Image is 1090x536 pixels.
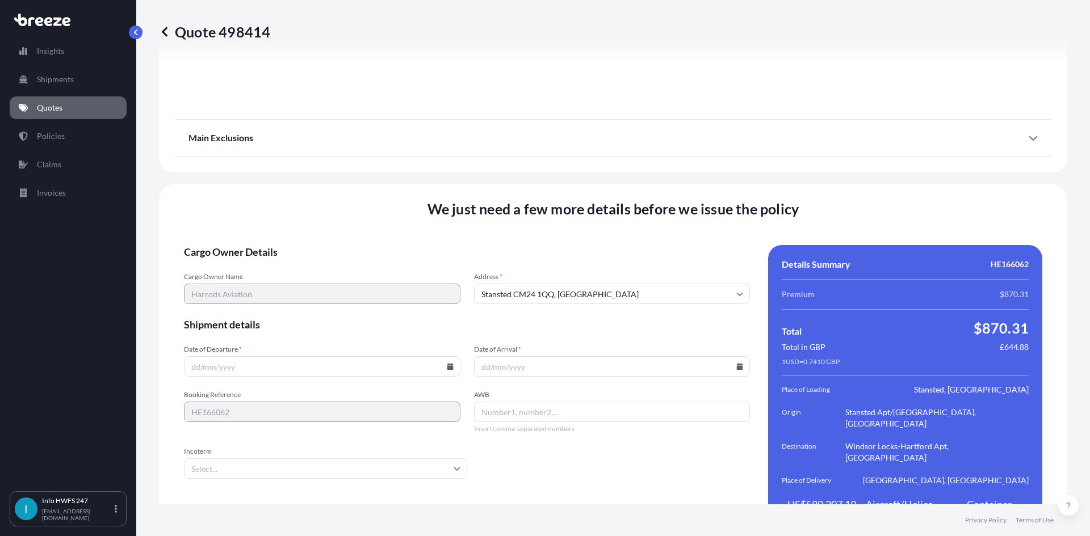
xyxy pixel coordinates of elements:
span: Booking Reference [184,390,460,399]
span: [GEOGRAPHIC_DATA], [GEOGRAPHIC_DATA] [863,475,1029,486]
p: Shipments [37,74,74,85]
p: Invoices [37,187,66,199]
span: Shipment details [184,318,750,331]
span: $870.31 [974,319,1029,337]
input: Number1, number2,... [474,402,751,422]
a: Invoices [10,182,127,204]
a: Shipments [10,68,127,91]
span: Premium [782,289,815,300]
input: Your internal reference [184,402,460,422]
div: Main Exclusions [188,124,1038,151]
a: Insights [10,40,127,62]
span: We just need a few more details before we issue the policy [427,200,799,218]
span: Total in GBP [782,341,825,353]
input: dd/mm/yyyy [184,356,460,377]
p: Claims [37,159,61,170]
a: Policies [10,125,127,147]
span: Place of Delivery [782,475,845,486]
span: Windsor Locks-Hartford Apt, [GEOGRAPHIC_DATA] [845,441,1029,463]
span: Stansted Apt/[GEOGRAPHIC_DATA], [GEOGRAPHIC_DATA] [845,407,1029,429]
a: Privacy Policy [965,516,1007,525]
span: Cargo Owner Name [184,272,460,281]
span: Details Summary [782,259,850,270]
p: Quote 498414 [159,23,270,41]
span: Insert comma-separated numbers [474,424,751,433]
a: Claims [10,153,127,176]
span: Destination [782,441,845,463]
span: HE166062 [991,259,1029,270]
span: $870.31 [1000,289,1029,300]
p: Insights [37,45,64,57]
span: Address [474,272,751,281]
a: Terms of Use [1016,516,1054,525]
span: Aircraft/Helicopters: Parts and Accessories, but excluding Aircraft Engines [866,497,945,511]
span: Stansted, [GEOGRAPHIC_DATA] [914,384,1029,395]
span: Cargo Owner Details [184,245,750,259]
span: 1 USD = 0.7410 GBP [782,357,840,366]
a: Quotes [10,96,127,119]
span: Incoterm [184,447,467,456]
input: Select... [184,458,467,479]
span: Container [967,497,1012,511]
span: Origin [782,407,845,429]
span: Date of Departure [184,345,460,354]
span: £644.88 [1000,341,1029,353]
span: US$580,207.19 [787,497,856,511]
span: AWB [474,390,751,399]
p: Info HWFS 247 [42,496,112,505]
p: [EMAIL_ADDRESS][DOMAIN_NAME] [42,508,112,521]
span: I [24,503,28,514]
span: Place of Loading [782,384,845,395]
span: Date of Arrival [474,345,751,354]
input: dd/mm/yyyy [474,356,751,377]
span: Main Exclusions [188,132,253,144]
span: Total [782,326,802,337]
input: Cargo owner address [474,284,751,304]
p: Policies [37,130,65,142]
p: Quotes [37,102,62,113]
